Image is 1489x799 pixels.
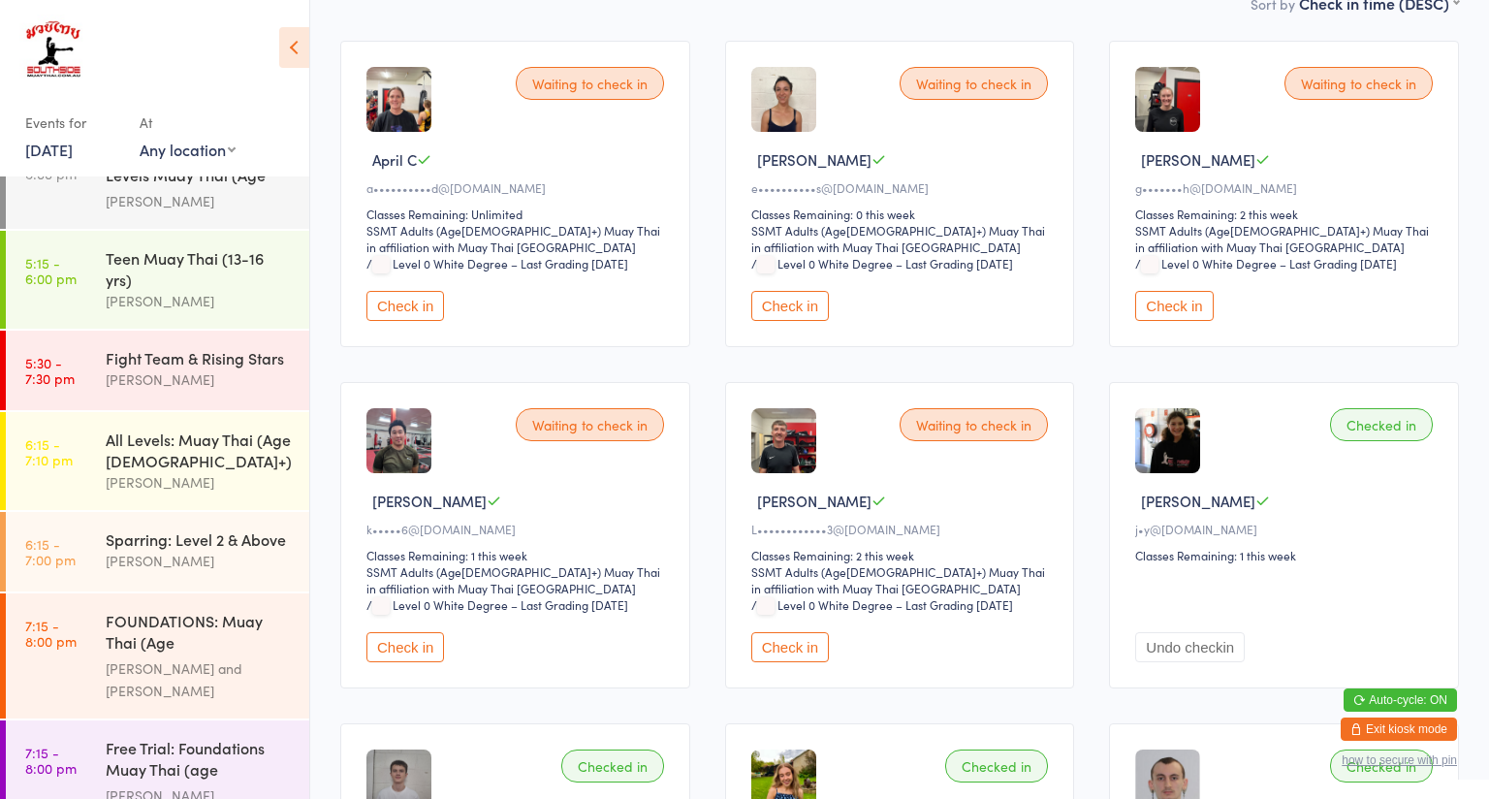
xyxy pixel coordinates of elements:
[366,563,670,596] div: SSMT Adults (Age[DEMOGRAPHIC_DATA]+) Muay Thai in affiliation with Muay Thai [GEOGRAPHIC_DATA]
[757,149,871,170] span: [PERSON_NAME]
[25,536,76,567] time: 6:15 - 7:00 pm
[751,291,829,321] button: Check in
[366,206,670,222] div: Classes Remaining: Unlimited
[900,67,1048,100] div: Waiting to check in
[561,750,664,783] div: Checked in
[516,408,664,441] div: Waiting to check in
[751,255,1013,272] span: / Level 0 White Degree – Last Grading [DATE]
[6,126,309,229] a: 5:15 -6:00 pmSPARRING DRILLS: All Levels Muay Thai (Age [DEMOGRAPHIC_DATA]+)[PERSON_NAME]
[106,657,293,702] div: [PERSON_NAME] and [PERSON_NAME]
[1344,688,1457,712] button: Auto-cycle: ON
[106,550,293,572] div: [PERSON_NAME]
[140,107,236,139] div: At
[751,563,1055,596] div: SSMT Adults (Age[DEMOGRAPHIC_DATA]+) Muay Thai in affiliation with Muay Thai [GEOGRAPHIC_DATA]
[106,290,293,312] div: [PERSON_NAME]
[366,291,444,321] button: Check in
[1135,67,1200,132] img: image1748943766.png
[366,255,628,272] span: / Level 0 White Degree – Last Grading [DATE]
[751,67,816,132] img: image1732911720.png
[6,331,309,410] a: 5:30 -7:30 pmFight Team & Rising Stars[PERSON_NAME]
[106,528,293,550] div: Sparring: Level 2 & Above
[106,190,293,212] div: [PERSON_NAME]
[25,436,73,467] time: 6:15 - 7:10 pm
[757,491,871,511] span: [PERSON_NAME]
[106,347,293,368] div: Fight Team & Rising Stars
[25,150,77,181] time: 5:15 - 6:00 pm
[751,547,1055,563] div: Classes Remaining: 2 this week
[25,745,77,776] time: 7:15 - 8:00 pm
[751,408,816,473] img: image1741855566.png
[6,412,309,510] a: 6:15 -7:10 pmAll Levels: Muay Thai (Age [DEMOGRAPHIC_DATA]+)[PERSON_NAME]
[366,179,670,196] div: a••••••••••d@[DOMAIN_NAME]
[25,139,73,160] a: [DATE]
[751,222,1055,255] div: SSMT Adults (Age[DEMOGRAPHIC_DATA]+) Muay Thai in affiliation with Muay Thai [GEOGRAPHIC_DATA]
[1135,632,1245,662] button: Undo checkin
[1135,408,1200,473] img: image1629268606.png
[1135,547,1439,563] div: Classes Remaining: 1 this week
[1330,750,1433,783] div: Checked in
[1284,67,1433,100] div: Waiting to check in
[106,737,293,784] div: Free Trial: Foundations Muay Thai (age [DEMOGRAPHIC_DATA]+ years)
[366,521,670,537] div: k•••••6@[DOMAIN_NAME]
[25,355,75,386] time: 5:30 - 7:30 pm
[1135,291,1213,321] button: Check in
[25,618,77,649] time: 7:15 - 8:00 pm
[25,255,77,286] time: 5:15 - 6:00 pm
[366,67,431,132] img: image1748943863.png
[106,471,293,494] div: [PERSON_NAME]
[372,491,487,511] span: [PERSON_NAME]
[366,596,628,613] span: / Level 0 White Degree – Last Grading [DATE]
[1135,206,1439,222] div: Classes Remaining: 2 this week
[6,593,309,719] a: 7:15 -8:00 pmFOUNDATIONS: Muay Thai (Age [DEMOGRAPHIC_DATA]+)[PERSON_NAME] and [PERSON_NAME]
[366,632,444,662] button: Check in
[6,231,309,329] a: 5:15 -6:00 pmTeen Muay Thai (13-16 yrs)[PERSON_NAME]
[751,206,1055,222] div: Classes Remaining: 0 this week
[1135,521,1439,537] div: j•y@[DOMAIN_NAME]
[1330,408,1433,441] div: Checked in
[751,179,1055,196] div: e••••••••••s@[DOMAIN_NAME]
[366,547,670,563] div: Classes Remaining: 1 this week
[900,408,1048,441] div: Waiting to check in
[106,610,293,657] div: FOUNDATIONS: Muay Thai (Age [DEMOGRAPHIC_DATA]+)
[140,139,236,160] div: Any location
[751,521,1055,537] div: L••••••••••••3@[DOMAIN_NAME]
[1135,255,1397,272] span: / Level 0 White Degree – Last Grading [DATE]
[751,596,1013,613] span: / Level 0 White Degree – Last Grading [DATE]
[366,408,431,473] img: image1754303944.png
[19,15,86,87] img: Southside Muay Thai & Fitness
[1135,222,1439,255] div: SSMT Adults (Age[DEMOGRAPHIC_DATA]+) Muay Thai in affiliation with Muay Thai [GEOGRAPHIC_DATA]
[945,750,1048,783] div: Checked in
[1342,753,1457,767] button: how to secure with pin
[751,632,829,662] button: Check in
[1141,491,1255,511] span: [PERSON_NAME]
[106,247,293,290] div: Teen Muay Thai (13-16 yrs)
[6,512,309,591] a: 6:15 -7:00 pmSparring: Level 2 & Above[PERSON_NAME]
[1135,179,1439,196] div: g•••••••h@[DOMAIN_NAME]
[516,67,664,100] div: Waiting to check in
[1141,149,1255,170] span: [PERSON_NAME]
[106,429,293,471] div: All Levels: Muay Thai (Age [DEMOGRAPHIC_DATA]+)
[372,149,417,170] span: April C
[106,368,293,391] div: [PERSON_NAME]
[25,107,120,139] div: Events for
[366,222,670,255] div: SSMT Adults (Age[DEMOGRAPHIC_DATA]+) Muay Thai in affiliation with Muay Thai [GEOGRAPHIC_DATA]
[1341,718,1457,741] button: Exit kiosk mode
